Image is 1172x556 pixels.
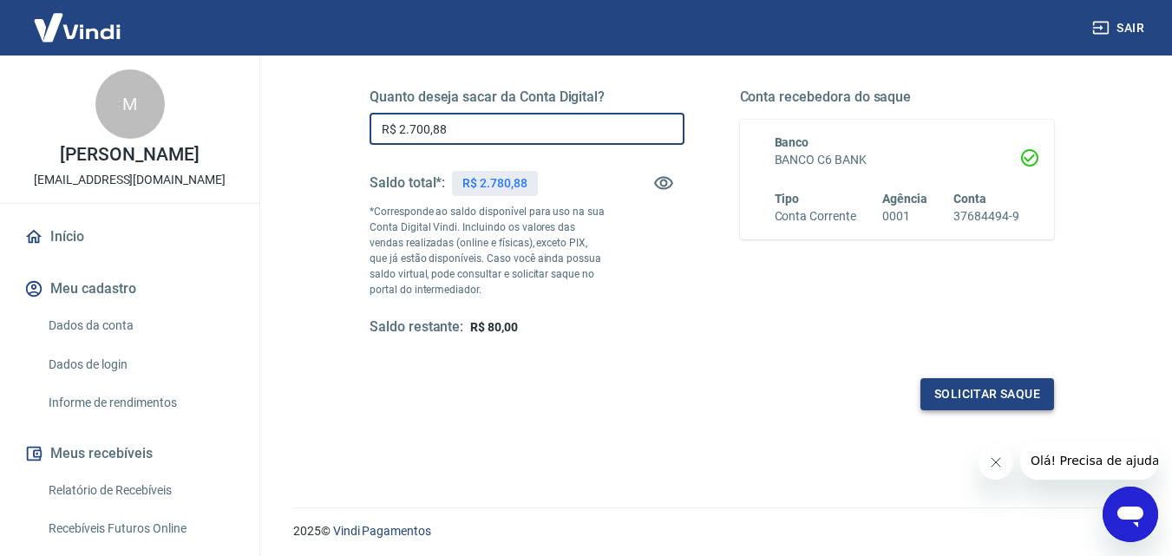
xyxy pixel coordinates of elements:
[10,12,146,26] span: Olá! Precisa de ajuda?
[1020,442,1158,480] iframe: Mensagem da empresa
[333,524,431,538] a: Vindi Pagamentos
[740,88,1055,106] h5: Conta recebedora do saque
[21,435,239,473] button: Meus recebíveis
[953,207,1019,226] h6: 37684494-9
[920,378,1054,410] button: Solicitar saque
[462,174,527,193] p: R$ 2.780,88
[979,445,1013,480] iframe: Fechar mensagem
[95,69,165,139] div: M
[42,473,239,508] a: Relatório de Recebíveis
[882,207,927,226] h6: 0001
[775,135,809,149] span: Banco
[293,522,1130,540] p: 2025 ©
[775,192,800,206] span: Tipo
[775,151,1020,169] h6: BANCO C6 BANK
[953,192,986,206] span: Conta
[42,511,239,546] a: Recebíveis Futuros Online
[42,347,239,383] a: Dados de login
[42,308,239,343] a: Dados da conta
[882,192,927,206] span: Agência
[21,270,239,308] button: Meu cadastro
[21,218,239,256] a: Início
[470,320,518,334] span: R$ 80,00
[60,146,199,164] p: [PERSON_NAME]
[370,318,463,337] h5: Saldo restante:
[42,385,239,421] a: Informe de rendimentos
[370,204,606,298] p: *Corresponde ao saldo disponível para uso na sua Conta Digital Vindi. Incluindo os valores das ve...
[21,1,134,54] img: Vindi
[370,88,684,106] h5: Quanto deseja sacar da Conta Digital?
[775,207,856,226] h6: Conta Corrente
[1103,487,1158,542] iframe: Botão para abrir a janela de mensagens
[370,174,445,192] h5: Saldo total*:
[1089,12,1151,44] button: Sair
[34,171,226,189] p: [EMAIL_ADDRESS][DOMAIN_NAME]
